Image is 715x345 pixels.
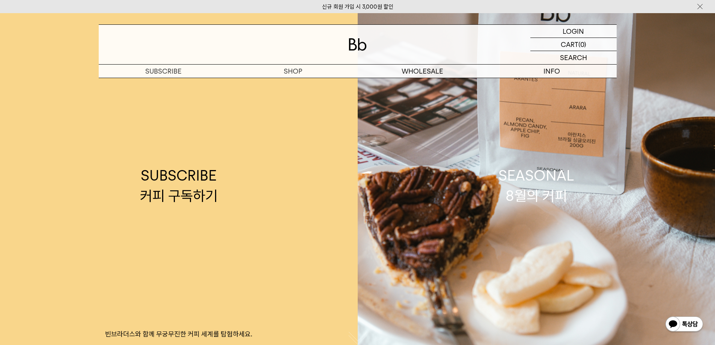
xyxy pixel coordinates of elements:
[140,166,218,205] div: SUBSCRIBE 커피 구독하기
[99,65,228,78] a: SUBSCRIBE
[530,25,617,38] a: LOGIN
[560,51,587,64] p: SEARCH
[561,38,578,51] p: CART
[578,38,586,51] p: (0)
[358,65,487,78] p: WHOLESALE
[498,166,574,205] div: SEASONAL 8월의 커피
[530,38,617,51] a: CART (0)
[228,65,358,78] a: SHOP
[563,25,584,38] p: LOGIN
[487,65,617,78] p: INFO
[665,316,704,334] img: 카카오톡 채널 1:1 채팅 버튼
[349,38,367,51] img: 로고
[322,3,393,10] a: 신규 회원 가입 시 3,000원 할인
